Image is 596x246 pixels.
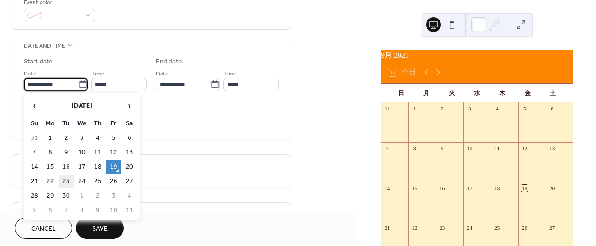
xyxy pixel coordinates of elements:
[106,189,121,203] td: 3
[43,117,58,130] th: Mo
[43,96,121,116] th: [DATE]
[106,117,121,130] th: Fr
[494,184,501,191] div: 18
[74,204,89,217] td: 8
[27,117,42,130] th: Su
[388,84,413,102] div: 日
[381,50,573,61] div: 9月 2025
[521,225,528,232] div: 26
[122,96,136,115] span: ›
[466,225,473,232] div: 24
[24,57,53,67] div: Start date
[549,184,555,191] div: 20
[90,204,105,217] td: 9
[106,204,121,217] td: 10
[549,225,555,232] div: 27
[27,189,42,203] td: 28
[92,224,108,234] span: Save
[122,146,137,159] td: 13
[90,189,105,203] td: 2
[74,117,89,130] th: We
[27,204,42,217] td: 5
[494,105,501,112] div: 4
[122,117,137,130] th: Sa
[411,105,418,112] div: 1
[27,175,42,188] td: 21
[439,105,446,112] div: 2
[106,146,121,159] td: 12
[521,105,528,112] div: 5
[74,189,89,203] td: 1
[74,131,89,145] td: 3
[59,160,74,174] td: 16
[156,57,182,67] div: End date
[384,184,391,191] div: 14
[43,131,58,145] td: 1
[439,145,446,152] div: 9
[466,145,473,152] div: 10
[384,105,391,112] div: 31
[515,84,540,102] div: 金
[466,105,473,112] div: 3
[59,146,74,159] td: 9
[413,84,439,102] div: 月
[439,184,446,191] div: 16
[15,218,72,239] button: Cancel
[384,145,391,152] div: 7
[411,225,418,232] div: 22
[90,117,105,130] th: Th
[76,218,124,239] button: Save
[90,175,105,188] td: 25
[43,160,58,174] td: 15
[31,224,56,234] span: Cancel
[106,160,121,174] td: 19
[74,160,89,174] td: 17
[59,189,74,203] td: 30
[91,68,104,78] span: Time
[90,131,105,145] td: 4
[90,160,105,174] td: 18
[27,96,41,115] span: ‹
[122,160,137,174] td: 20
[59,204,74,217] td: 7
[494,225,501,232] div: 25
[122,204,137,217] td: 11
[27,131,42,145] td: 31
[122,131,137,145] td: 6
[466,184,473,191] div: 17
[24,68,36,78] span: Date
[122,189,137,203] td: 4
[122,175,137,188] td: 27
[411,145,418,152] div: 8
[549,145,555,152] div: 13
[74,146,89,159] td: 10
[43,146,58,159] td: 8
[156,68,169,78] span: Date
[43,204,58,217] td: 6
[43,175,58,188] td: 22
[411,184,418,191] div: 15
[106,131,121,145] td: 5
[541,84,566,102] div: 土
[90,146,105,159] td: 11
[27,146,42,159] td: 7
[59,117,74,130] th: Tu
[464,84,489,102] div: 水
[106,175,121,188] td: 26
[59,131,74,145] td: 2
[490,84,515,102] div: 木
[494,145,501,152] div: 11
[74,175,89,188] td: 24
[223,68,237,78] span: Time
[27,160,42,174] td: 14
[59,175,74,188] td: 23
[384,225,391,232] div: 21
[43,189,58,203] td: 29
[521,184,528,191] div: 19
[439,84,464,102] div: 火
[549,105,555,112] div: 6
[521,145,528,152] div: 12
[24,41,65,51] span: Date and time
[439,225,446,232] div: 23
